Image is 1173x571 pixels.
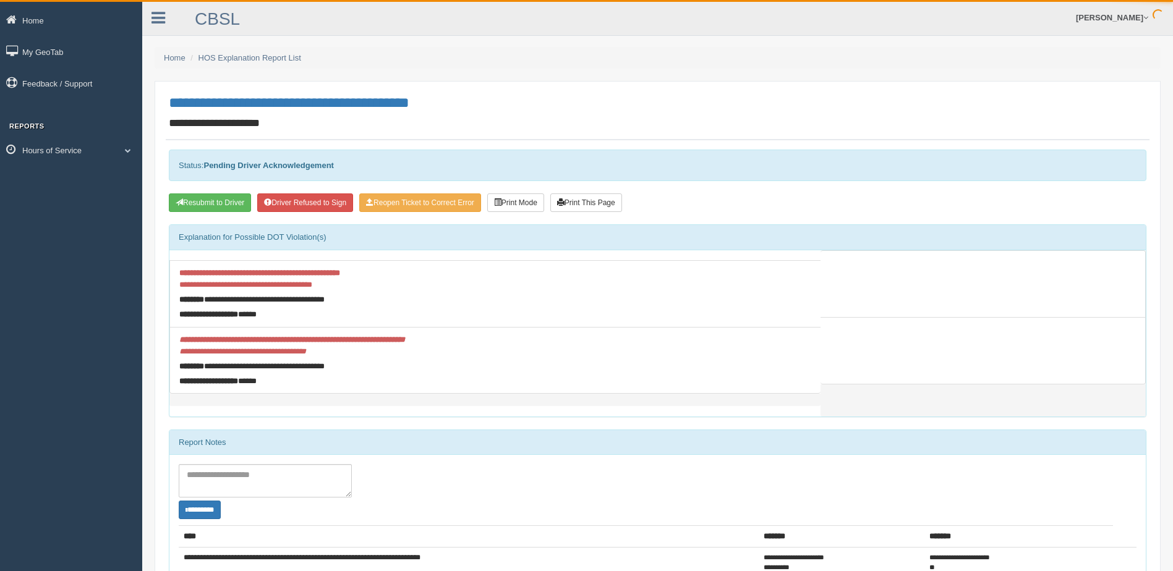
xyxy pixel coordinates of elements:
strong: Pending Driver Acknowledgement [203,161,333,170]
div: Status: [169,150,1146,181]
div: Report Notes [169,430,1146,455]
a: CBSL [195,9,240,28]
div: Explanation for Possible DOT Violation(s) [169,225,1146,250]
a: Home [164,53,186,62]
a: HOS Explanation Report List [198,53,301,62]
button: Change Filter Options [179,501,221,519]
button: Reopen Ticket [359,193,481,212]
button: Print This Page [550,193,622,212]
button: Print Mode [487,193,544,212]
button: Driver Refused to Sign [257,193,353,212]
button: Resubmit To Driver [169,193,251,212]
